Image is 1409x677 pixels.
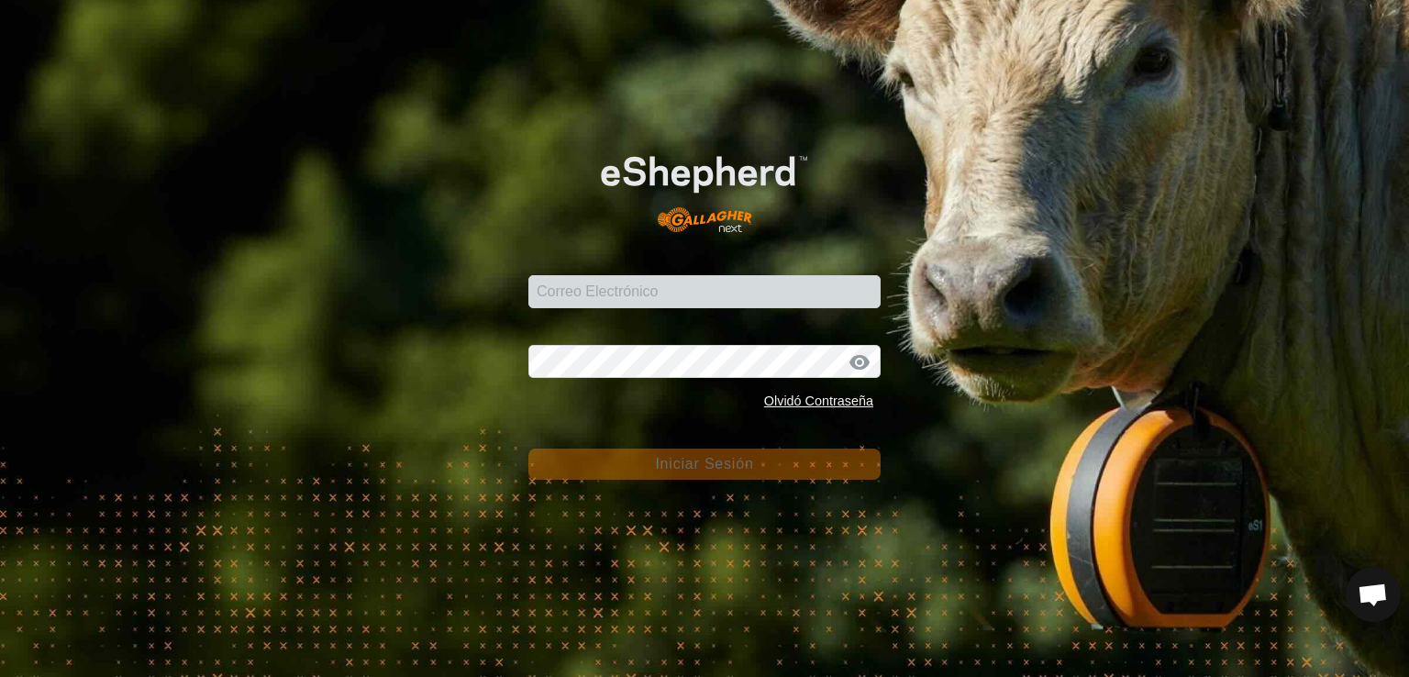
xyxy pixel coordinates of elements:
[655,456,753,472] span: Iniciar Sesión
[1346,567,1401,622] a: Chat abierto
[563,127,845,247] img: Logo de eShepherd
[764,394,873,408] a: Olvidó Contraseña
[528,449,881,480] button: Iniciar Sesión
[528,275,881,308] input: Correo Electrónico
